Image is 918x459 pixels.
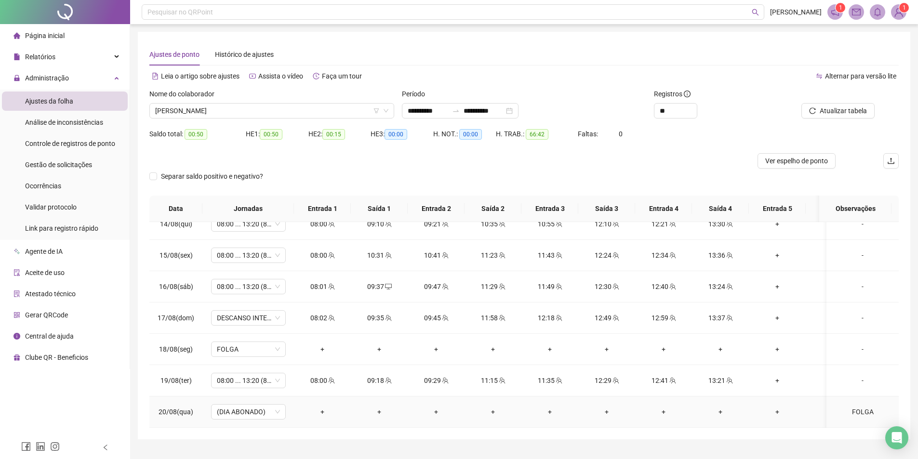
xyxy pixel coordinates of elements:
[25,311,68,319] span: Gerar QRCode
[529,375,571,386] div: 11:35
[159,408,193,416] span: 20/08(qua)
[217,217,280,231] span: 08:00 ... 13:20 (8 HORAS)
[302,407,343,417] div: +
[757,375,798,386] div: +
[160,251,193,259] span: 15/08(sex)
[813,407,855,417] div: +
[36,442,45,451] span: linkedin
[308,129,371,140] div: HE 2:
[25,161,92,169] span: Gestão de solicitações
[749,196,806,222] th: Entrada 5
[555,283,562,290] span: team
[415,407,457,417] div: +
[834,407,891,417] div: FOLGA
[809,107,816,114] span: reload
[668,283,676,290] span: team
[836,3,845,13] sup: 1
[159,283,193,290] span: 16/08(sáb)
[765,156,828,166] span: Ver espelho de ponto
[215,51,274,58] span: Histórico de ajustes
[578,130,599,138] span: Faltas:
[415,313,457,323] div: 09:45
[13,53,20,60] span: file
[834,250,891,261] div: -
[643,375,684,386] div: 12:41
[692,196,749,222] th: Saída 4
[359,250,400,261] div: 10:31
[852,8,861,16] span: mail
[834,281,891,292] div: -
[498,252,506,259] span: team
[13,75,20,81] span: lock
[217,311,280,325] span: DESCANSO INTER-JORNADA
[472,407,514,417] div: +
[383,108,389,114] span: down
[327,315,335,321] span: team
[839,4,842,11] span: 1
[25,32,65,39] span: Página inicial
[25,203,77,211] span: Validar protocolo
[873,8,882,16] span: bell
[25,97,73,105] span: Ajustes da folha
[302,250,343,261] div: 08:00
[831,8,839,16] span: notification
[586,250,627,261] div: 12:24
[302,313,343,323] div: 08:02
[529,250,571,261] div: 11:43
[13,269,20,276] span: audit
[25,118,103,126] span: Análise de inconsistências
[903,4,906,11] span: 1
[813,219,855,229] div: +
[25,290,76,298] span: Atestado técnico
[161,72,239,80] span: Leia o artigo sobre ajustes
[819,196,891,222] th: Observações
[496,129,578,140] div: H. TRAB.:
[885,426,908,449] div: Open Intercom Messenger
[25,182,61,190] span: Ocorrências
[359,313,400,323] div: 09:35
[820,105,867,116] span: Atualizar tabela
[643,407,684,417] div: +
[327,252,335,259] span: team
[668,221,676,227] span: team
[217,342,280,356] span: FOLGA
[13,32,20,39] span: home
[359,407,400,417] div: +
[149,129,246,140] div: Saldo total:
[472,375,514,386] div: 11:15
[757,407,798,417] div: +
[578,196,635,222] th: Saída 3
[152,73,159,79] span: file-text
[25,224,98,232] span: Link para registro rápido
[668,315,676,321] span: team
[643,281,684,292] div: 12:40
[700,219,741,229] div: 13:30
[612,221,619,227] span: team
[373,108,379,114] span: filter
[384,283,392,290] span: desktop
[813,281,855,292] div: +
[441,377,449,384] span: team
[643,219,684,229] div: 12:21
[384,377,392,384] span: team
[700,407,741,417] div: +
[700,250,741,261] div: 13:36
[25,140,115,147] span: Controle de registros de ponto
[25,53,55,61] span: Relatórios
[472,219,514,229] div: 10:35
[757,313,798,323] div: +
[612,377,619,384] span: team
[465,196,521,222] th: Saída 2
[700,344,741,354] div: +
[498,377,506,384] span: team
[619,130,623,138] span: 0
[498,221,506,227] span: team
[158,314,194,322] span: 17/08(dom)
[684,91,691,97] span: info-circle
[313,73,319,79] span: history
[700,281,741,292] div: 13:24
[526,129,548,140] span: 66:42
[555,221,562,227] span: team
[801,103,875,118] button: Atualizar tabela
[758,153,836,169] button: Ver espelho de ponto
